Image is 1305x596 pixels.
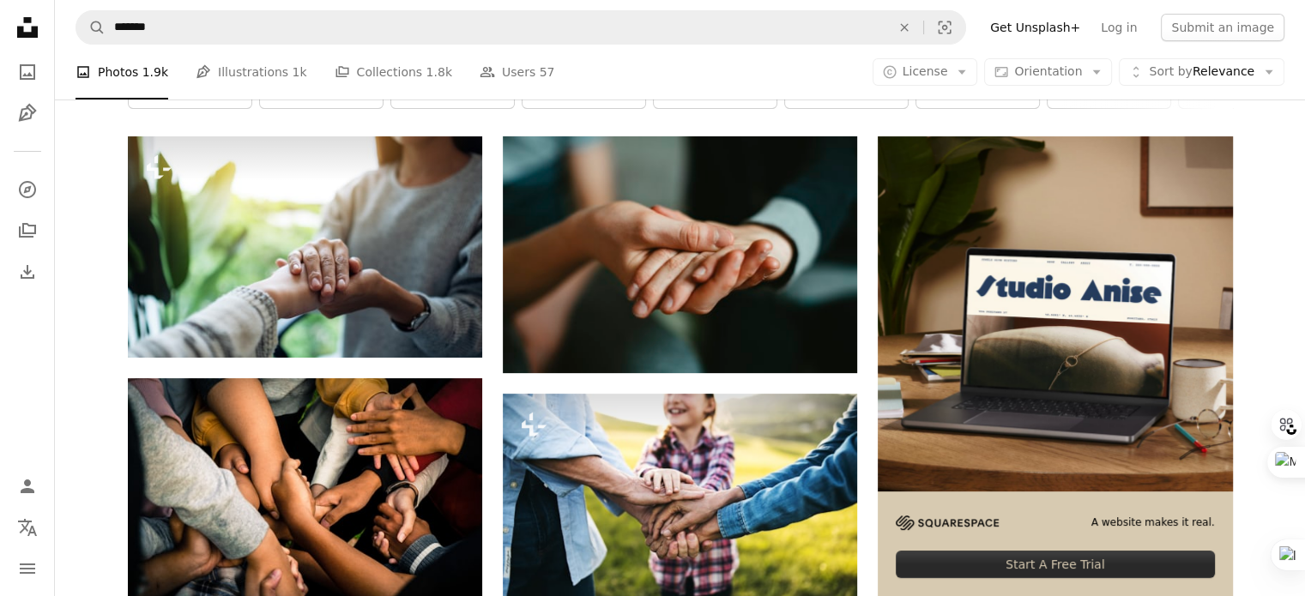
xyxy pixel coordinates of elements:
a: Get Unsplash+ [980,14,1091,41]
button: Sort byRelevance [1119,58,1284,86]
span: 1.8k [426,63,452,81]
img: file-1705123271268-c3eaf6a79b21image [878,136,1232,491]
a: Home — Unsplash [10,10,45,48]
a: Women holding each other hands for comfort and sympathy [128,239,482,255]
div: Start A Free Trial [896,551,1214,578]
span: License [903,64,948,78]
a: Illustrations 1k [196,45,306,99]
a: Download History [10,255,45,289]
span: 1k [293,63,307,81]
a: Collections 1.8k [335,45,452,99]
a: a group of people holding hands [128,488,482,503]
img: file-1705255347840-230a6ab5bca9image [896,515,999,530]
a: Log in / Sign up [10,469,45,503]
button: License [873,58,978,86]
button: Language [10,510,45,545]
span: Relevance [1149,63,1254,81]
a: Photos [10,55,45,89]
a: Log in [1091,14,1147,41]
button: Submit an image [1161,14,1284,41]
span: 57 [540,63,555,81]
a: person holding babys hand [503,246,857,262]
button: Visual search [924,11,965,44]
a: Hands of an unrecognizable small girl and her senior grandparents on top of each other outside in... [503,495,857,510]
form: Find visuals sitewide [76,10,966,45]
a: Illustrations [10,96,45,130]
a: A website makes it real.Start A Free Trial [878,136,1232,596]
img: Women holding each other hands for comfort and sympathy [128,136,482,358]
span: Sort by [1149,64,1192,78]
a: Users 57 [480,45,555,99]
button: Clear [885,11,923,44]
span: A website makes it real. [1091,515,1215,530]
button: Orientation [984,58,1112,86]
span: Orientation [1014,64,1082,78]
a: Explore [10,172,45,207]
a: Collections [10,214,45,248]
button: Search Unsplash [76,11,106,44]
img: person holding babys hand [503,136,857,372]
button: Menu [10,551,45,586]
